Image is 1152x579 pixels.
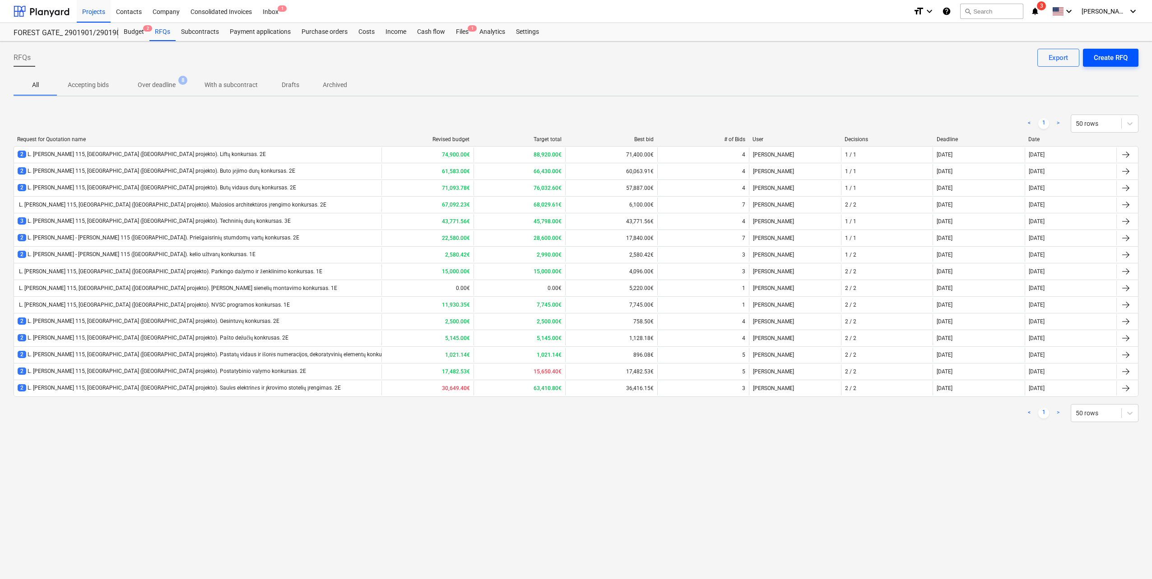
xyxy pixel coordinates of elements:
p: Accepting bids [68,80,109,90]
a: Subcontracts [176,23,224,41]
div: L. [PERSON_NAME] 115, [GEOGRAPHIC_DATA] ([GEOGRAPHIC_DATA] projekto). Butų vidaus durų konkursas. 2E [18,184,296,192]
div: [PERSON_NAME] [749,364,841,379]
div: [DATE] [1029,218,1045,225]
a: Files1 [451,23,474,41]
b: 5,145.00€ [445,335,470,341]
a: Page 1 is your current page [1038,408,1049,418]
div: 2 / 2 [845,318,856,325]
div: [PERSON_NAME] [749,147,841,162]
div: 1 / 1 [845,185,856,191]
span: 2 [18,184,26,191]
div: L. [PERSON_NAME] - [PERSON_NAME] 115 ([GEOGRAPHIC_DATA]). Priešgaisrinių stumdomų vartų konkursas... [18,234,299,242]
a: Previous page [1024,118,1035,129]
span: 2 [143,25,152,32]
div: 3 [742,252,745,258]
div: 0.00€ [381,281,474,295]
span: 3 [1037,1,1046,10]
a: Analytics [474,23,511,41]
b: 68,029.61€ [534,202,562,208]
b: 11,930.35€ [442,302,470,308]
div: L. [PERSON_NAME] 115, [GEOGRAPHIC_DATA] ([GEOGRAPHIC_DATA] projekto). Buto įėjimo durų konkursas. 2E [18,167,295,175]
div: 758.50€ [565,314,657,329]
div: 57,887.00€ [565,181,657,195]
div: 17,840.00€ [565,231,657,245]
i: keyboard_arrow_down [1064,6,1074,17]
a: RFQs [149,23,176,41]
span: 2 [18,384,26,391]
i: notifications [1031,6,1040,17]
b: 2,500.00€ [537,318,562,325]
span: 2 [18,151,26,158]
div: 2 / 2 [845,385,856,391]
div: [DATE] [1029,252,1045,258]
div: 4 [742,318,745,325]
div: Costs [353,23,380,41]
div: Request for Quotation name [17,136,378,142]
div: Deadline [937,136,1022,142]
b: 74,900.00€ [442,152,470,158]
div: 17,482.53€ [565,364,657,379]
div: [PERSON_NAME] [749,264,841,279]
a: Settings [511,23,544,41]
b: 61,583.00€ [442,168,470,175]
div: [PERSON_NAME] [749,248,841,262]
div: [DATE] [937,252,952,258]
span: 2 [18,167,26,175]
b: 66,430.00€ [534,168,562,175]
b: 45,798.00€ [534,218,562,225]
p: Over deadline [138,80,176,90]
div: [DATE] [937,152,952,158]
div: 2,580.42€ [565,248,657,262]
div: Payment applications [224,23,296,41]
div: L. [PERSON_NAME] 115, [GEOGRAPHIC_DATA] ([GEOGRAPHIC_DATA] projekto). Gesintuvų konkursas. 2E [18,317,279,325]
div: [DATE] [1029,168,1045,175]
span: 2 [18,251,26,258]
div: Files [451,23,474,41]
div: 2 / 2 [845,285,856,291]
div: [DATE] [1029,335,1045,341]
div: 60,063.91€ [565,164,657,179]
div: [DATE] [937,168,952,175]
div: 4 [742,152,745,158]
b: 15,650.40€ [534,368,562,375]
div: 43,771.56€ [565,214,657,229]
div: [DATE] [937,218,952,225]
div: L. [PERSON_NAME] 115, [GEOGRAPHIC_DATA] ([GEOGRAPHIC_DATA] projekto). Saulės elektrinės ir įkrovi... [18,384,341,392]
div: L. [PERSON_NAME] 115, [GEOGRAPHIC_DATA] ([GEOGRAPHIC_DATA] projekto). NVSC programos konkursas. 1E [18,302,290,308]
div: [PERSON_NAME] [749,314,841,329]
div: L. [PERSON_NAME] 115, [GEOGRAPHIC_DATA] ([GEOGRAPHIC_DATA] projekto). Postatybinio valymo konkurs... [18,368,306,375]
div: [DATE] [937,318,952,325]
button: Search [960,4,1023,19]
div: 7 [742,202,745,208]
div: [DATE] [937,335,952,341]
div: [DATE] [937,385,952,391]
div: 4 [742,218,745,225]
button: Export [1037,49,1079,67]
p: With a subcontract [204,80,258,90]
b: 17,482.53€ [442,368,470,375]
div: [DATE] [937,185,952,191]
div: [DATE] [1029,385,1045,391]
a: Income [380,23,412,41]
div: [DATE] [1029,235,1045,241]
div: 4 [742,335,745,341]
div: L. [PERSON_NAME] 115, [GEOGRAPHIC_DATA] ([GEOGRAPHIC_DATA] projekto). Techninių durų konkursas. 3E [18,217,291,225]
b: 71,093.78€ [442,185,470,191]
div: 6,100.00€ [565,198,657,212]
b: 1,021.14€ [537,352,562,358]
div: 1 / 2 [845,252,856,258]
div: 36,416.15€ [565,381,657,395]
div: [DATE] [937,352,952,358]
div: [DATE] [1029,285,1045,291]
div: L. [PERSON_NAME] 115, [GEOGRAPHIC_DATA] ([GEOGRAPHIC_DATA] projekto). Mažosios architektūros įren... [18,202,326,208]
b: 63,410.80€ [534,385,562,391]
i: Knowledge base [942,6,951,17]
div: 2 / 2 [845,268,856,275]
div: User [753,136,837,142]
div: Purchase orders [296,23,353,41]
span: 2 [18,234,26,241]
div: L. [PERSON_NAME] 115, [GEOGRAPHIC_DATA] ([GEOGRAPHIC_DATA] projekto). [PERSON_NAME] sienelių mont... [18,285,337,292]
div: Target total [477,136,562,142]
div: Date [1028,136,1113,142]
